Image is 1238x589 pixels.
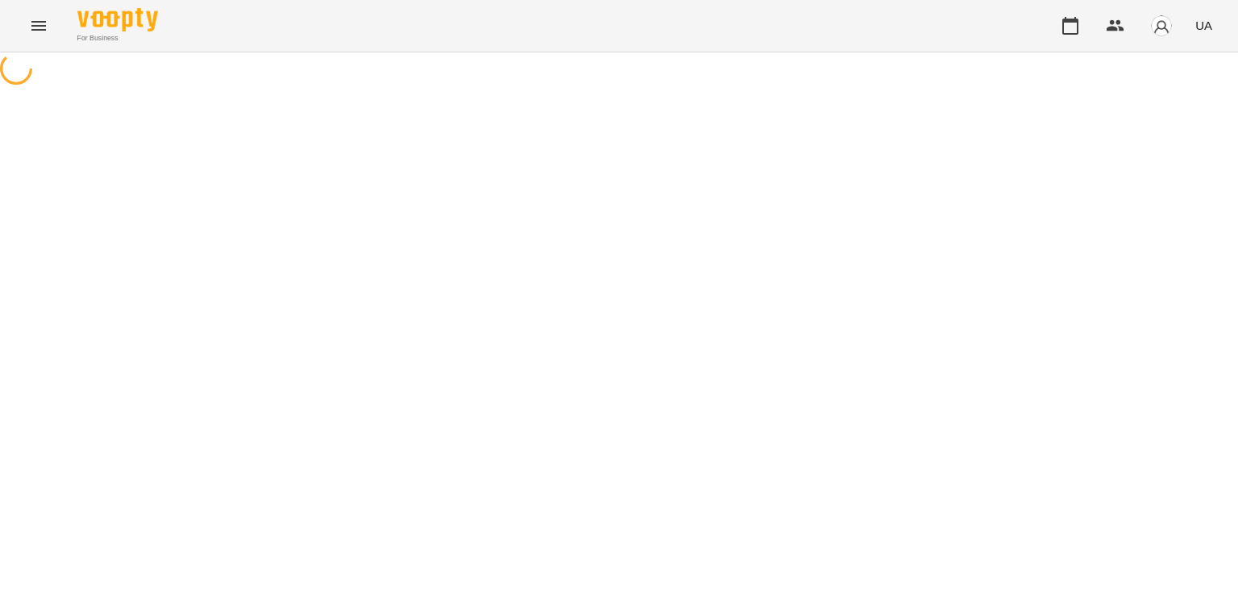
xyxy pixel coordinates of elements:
button: Menu [19,6,58,45]
span: UA [1195,17,1212,34]
span: For Business [77,33,158,44]
img: Voopty Logo [77,8,158,31]
img: avatar_s.png [1150,15,1173,37]
button: UA [1189,10,1219,40]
